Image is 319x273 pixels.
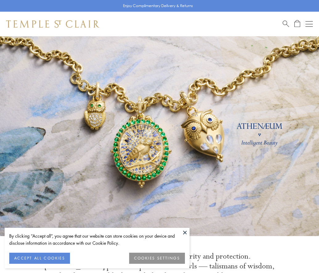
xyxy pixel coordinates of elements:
[6,20,99,28] img: Temple St. Clair
[9,232,185,247] div: By clicking “Accept all”, you agree that our website can store cookies on your device and disclos...
[123,3,193,9] p: Enjoy Complimentary Delivery & Returns
[294,20,300,28] a: Open Shopping Bag
[9,253,70,264] button: ACCEPT ALL COOKIES
[283,20,289,28] a: Search
[129,253,185,264] button: COOKIES SETTINGS
[305,20,313,28] button: Open navigation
